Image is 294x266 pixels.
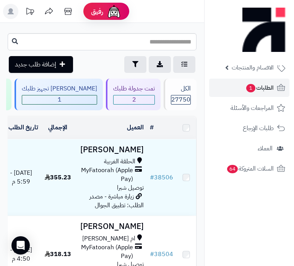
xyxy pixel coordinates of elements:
div: Open Intercom Messenger [11,236,30,255]
span: المراجعات والأسئلة [231,103,274,113]
a: # [150,123,154,132]
a: [PERSON_NAME] تجهيز طلبك 1 [13,79,104,110]
span: 64 [227,165,238,173]
span: الأقسام والمنتجات [232,62,274,73]
a: الطلبات1 [209,79,289,97]
img: ai-face.png [106,4,122,19]
a: #38506 [150,173,173,182]
span: 27750 [171,95,190,104]
span: العملاء [258,143,273,154]
span: 2 [114,95,154,104]
span: ام [PERSON_NAME] [82,234,135,243]
div: الكل [171,84,191,93]
span: [DATE] - 5:59 م [10,168,32,186]
div: [PERSON_NAME] تجهيز طلبك [22,84,97,93]
a: طلبات الإرجاع [209,119,289,137]
a: إضافة طلب جديد [9,56,73,73]
span: الحلقة الغربية [104,157,135,166]
span: 1 [22,95,97,104]
h3: [PERSON_NAME] [77,222,144,231]
a: #38504 [150,250,173,259]
a: الكل27750 [162,79,198,110]
span: طلبات الإرجاع [243,123,274,134]
span: 318.13 [45,250,71,259]
a: المراجعات والأسئلة [209,99,289,117]
span: السلات المتروكة [226,163,274,174]
div: تمت جدولة طلبك [113,84,155,93]
span: توصيل شبرا [117,183,144,192]
h3: [PERSON_NAME] [77,145,144,154]
span: [DATE] - 4:50 م [10,245,32,263]
span: MyFatoorah (Apple Pay) [77,243,133,261]
span: زيارة مباشرة - مصدر الطلب: تطبيق الجوال [89,192,144,210]
img: logo-mobile.png [242,6,287,54]
span: الطلبات [245,82,274,93]
span: MyFatoorah (Apple Pay) [77,166,133,184]
span: رفيق [91,7,103,16]
a: تحديثات المنصة [20,4,39,21]
a: العملاء [209,139,289,158]
span: # [150,173,154,182]
span: 1 [246,84,255,92]
a: الإجمالي [48,123,67,132]
a: السلات المتروكة64 [209,160,289,178]
span: 355.23 [45,173,71,182]
a: العميل [127,123,144,132]
span: إضافة طلب جديد [15,60,56,69]
a: تاريخ الطلب [4,123,39,132]
span: # [150,250,154,259]
a: تمت جدولة طلبك 2 [104,79,162,110]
